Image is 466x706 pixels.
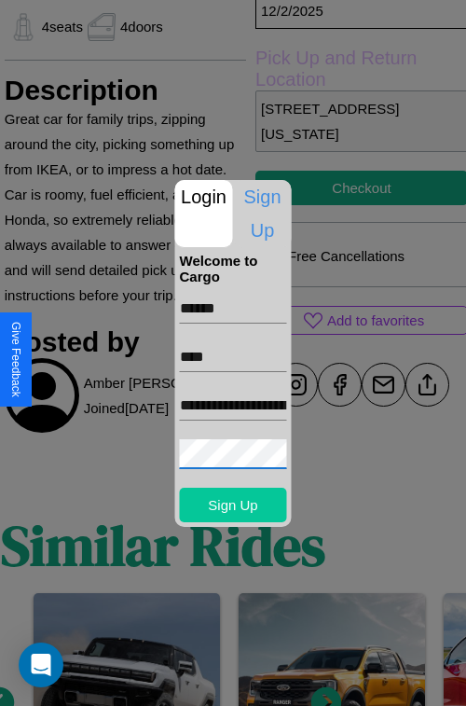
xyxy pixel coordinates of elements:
p: Login [175,180,233,214]
p: Sign Up [234,180,292,247]
div: Open Intercom Messenger [19,643,63,687]
div: Give Feedback [9,322,22,397]
button: Sign Up [180,488,287,522]
h4: Welcome to Cargo [180,253,287,284]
